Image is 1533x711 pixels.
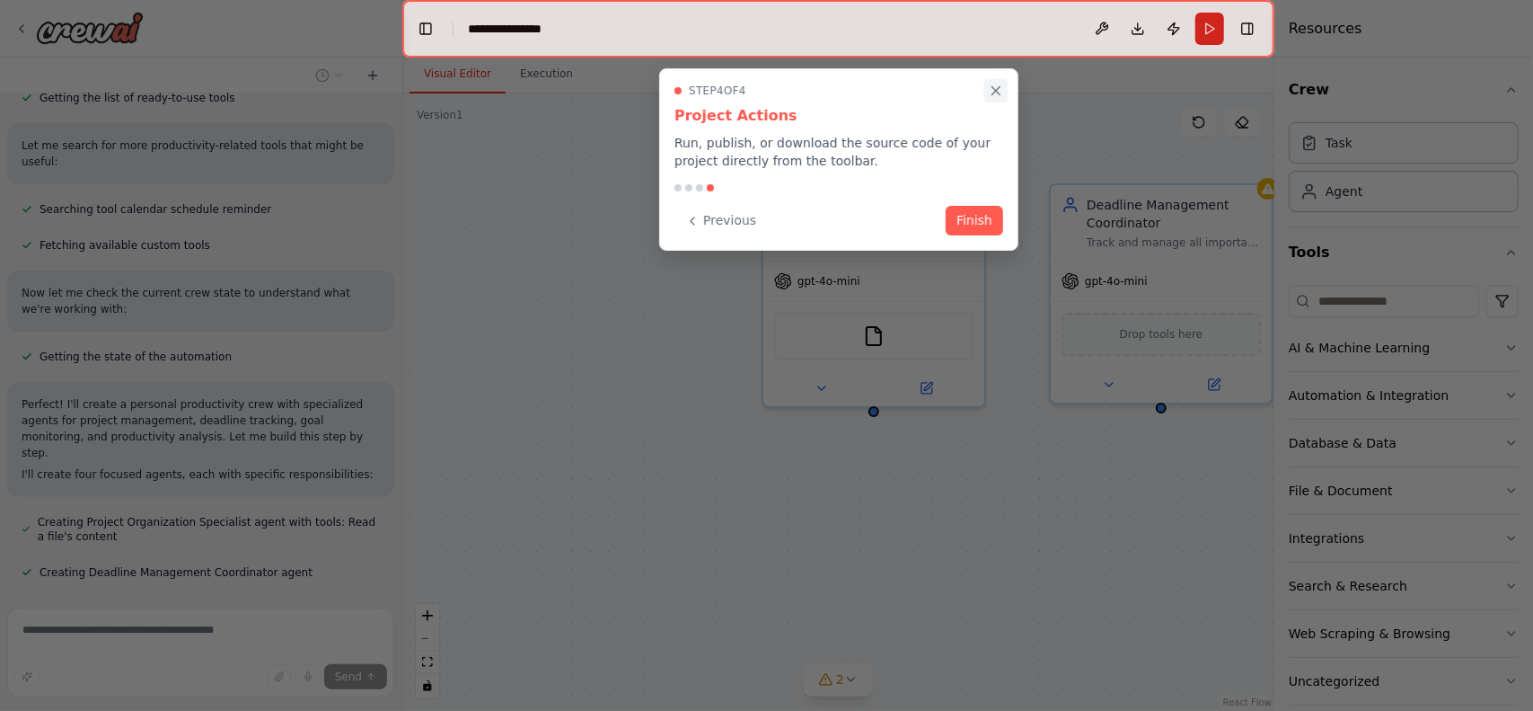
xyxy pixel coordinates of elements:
[674,206,767,236] button: Previous
[674,134,1003,170] p: Run, publish, or download the source code of your project directly from the toolbar.
[984,79,1008,102] button: Close walkthrough
[946,206,1003,236] button: Finish
[689,84,746,98] span: Step 4 of 4
[413,16,438,41] button: Hide left sidebar
[674,105,1003,127] h3: Project Actions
